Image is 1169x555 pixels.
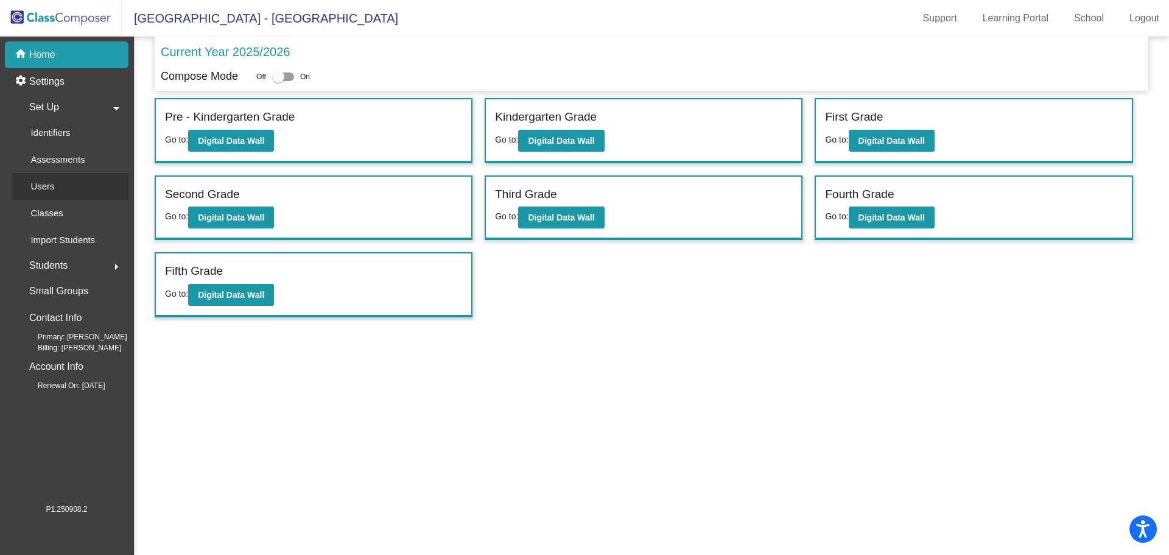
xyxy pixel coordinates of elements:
[15,74,29,89] mat-icon: settings
[165,211,188,221] span: Go to:
[495,186,556,203] label: Third Grade
[198,136,264,146] b: Digital Data Wall
[973,9,1059,28] a: Learning Portal
[495,135,518,144] span: Go to:
[29,257,68,274] span: Students
[495,108,597,126] label: Kindergarten Grade
[188,284,274,306] button: Digital Data Wall
[29,48,55,62] p: Home
[528,213,594,222] b: Digital Data Wall
[18,342,121,353] span: Billing: [PERSON_NAME]
[528,136,594,146] b: Digital Data Wall
[18,380,105,391] span: Renewal On: [DATE]
[300,71,310,82] span: On
[825,211,848,221] span: Go to:
[161,68,238,85] p: Compose Mode
[30,233,95,247] p: Import Students
[849,207,935,228] button: Digital Data Wall
[29,309,82,327] p: Contact Info
[256,71,266,82] span: Off
[1064,9,1114,28] a: School
[858,213,925,222] b: Digital Data Wall
[849,130,935,152] button: Digital Data Wall
[30,152,85,167] p: Assessments
[188,130,274,152] button: Digital Data Wall
[18,331,127,342] span: Primary: [PERSON_NAME]
[198,213,264,222] b: Digital Data Wall
[165,108,295,126] label: Pre - Kindergarten Grade
[165,289,188,299] span: Go to:
[30,206,63,221] p: Classes
[30,125,70,140] p: Identifiers
[825,108,883,126] label: First Grade
[29,99,59,116] span: Set Up
[495,211,518,221] span: Go to:
[518,130,604,152] button: Digital Data Wall
[913,9,967,28] a: Support
[518,207,604,228] button: Digital Data Wall
[122,9,398,28] span: [GEOGRAPHIC_DATA] - [GEOGRAPHIC_DATA]
[165,186,240,203] label: Second Grade
[109,260,124,274] mat-icon: arrow_right
[1120,9,1169,28] a: Logout
[825,186,894,203] label: Fourth Grade
[825,135,848,144] span: Go to:
[161,43,290,61] p: Current Year 2025/2026
[29,358,83,375] p: Account Info
[29,283,88,300] p: Small Groups
[30,179,54,194] p: Users
[858,136,925,146] b: Digital Data Wall
[198,290,264,300] b: Digital Data Wall
[29,74,65,89] p: Settings
[15,48,29,62] mat-icon: home
[165,135,188,144] span: Go to:
[109,101,124,116] mat-icon: arrow_drop_down
[165,263,223,280] label: Fifth Grade
[188,207,274,228] button: Digital Data Wall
